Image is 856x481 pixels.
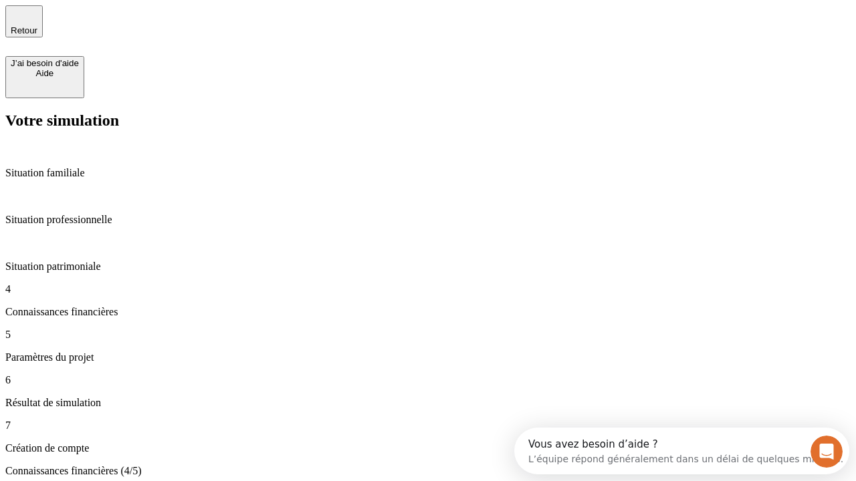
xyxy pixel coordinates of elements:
[5,214,851,226] p: Situation professionnelle
[514,428,849,474] iframe: Intercom live chat discovery launcher
[11,25,37,35] span: Retour
[5,465,851,477] p: Connaissances financières (4/5)
[5,261,851,273] p: Situation patrimoniale
[5,351,851,363] p: Paramètres du projet
[5,329,851,341] p: 5
[5,420,851,432] p: 7
[11,68,79,78] div: Aide
[14,11,329,22] div: Vous avez besoin d’aide ?
[5,306,851,318] p: Connaissances financières
[5,167,851,179] p: Situation familiale
[5,5,368,42] div: Ouvrir le Messenger Intercom
[11,58,79,68] div: J’ai besoin d'aide
[5,374,851,386] p: 6
[811,436,843,468] iframe: Intercom live chat
[5,112,851,130] h2: Votre simulation
[5,442,851,454] p: Création de compte
[5,5,43,37] button: Retour
[5,283,851,295] p: 4
[5,397,851,409] p: Résultat de simulation
[5,56,84,98] button: J’ai besoin d'aideAide
[14,22,329,36] div: L’équipe répond généralement dans un délai de quelques minutes.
